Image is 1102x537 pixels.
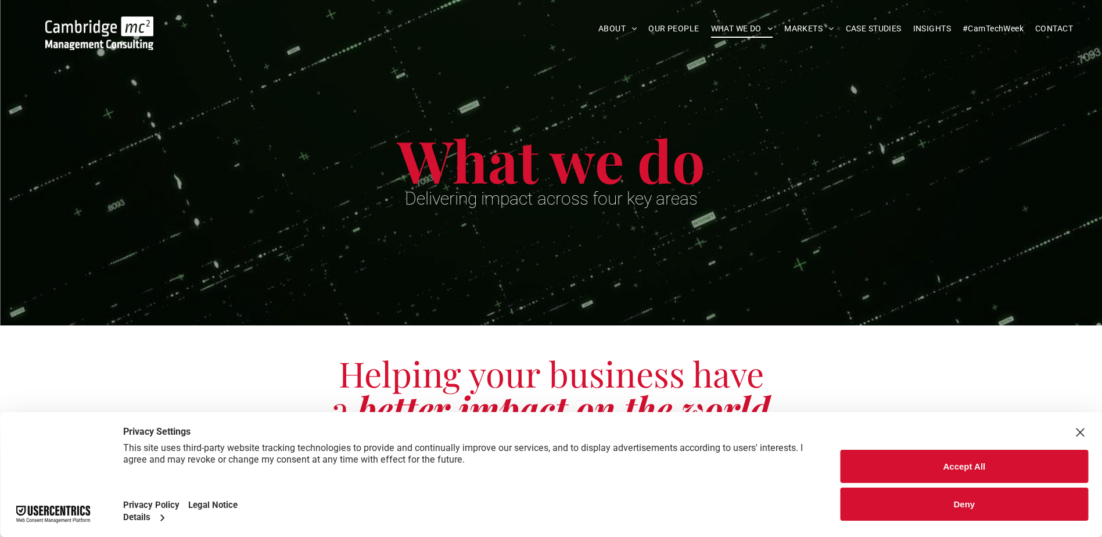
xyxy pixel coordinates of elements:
a: CASE STUDIES [840,20,907,38]
span: What we do [397,121,705,198]
a: WHAT WE DO [705,20,779,38]
a: CONTACT [1029,20,1079,38]
a: ABOUT [593,20,643,38]
a: OUR PEOPLE [642,20,705,38]
span: Delivering impact across four key areas [405,188,698,209]
a: Your Business Transformed | Cambridge Management Consulting [45,18,153,30]
a: #CamTechWeek [957,20,1029,38]
span: better impact on the world [357,385,770,431]
a: MARKETS [778,20,839,38]
span: Helping your business have a [332,350,764,431]
a: INSIGHTS [907,20,957,38]
img: Cambridge MC Logo [45,16,153,50]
